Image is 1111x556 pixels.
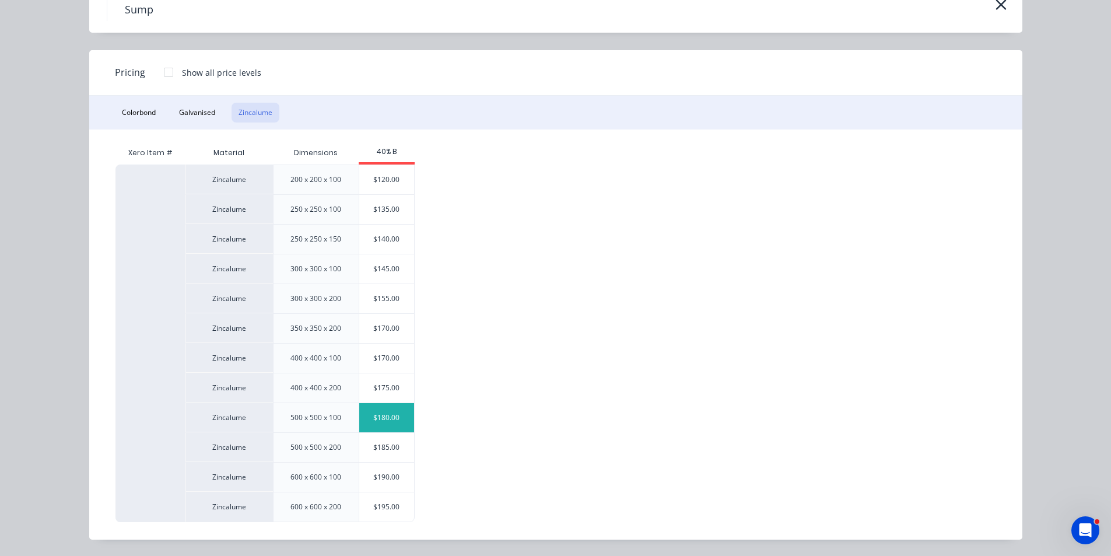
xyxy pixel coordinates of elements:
div: 600 x 600 x 200 [290,502,341,512]
div: 350 x 350 x 200 [290,323,341,334]
div: $175.00 [359,373,414,403]
div: $195.00 [359,492,414,522]
div: 300 x 300 x 100 [290,264,341,274]
div: Dimensions [285,138,347,167]
div: Zincalume [185,224,273,254]
div: $170.00 [359,344,414,373]
div: Zincalume [185,194,273,224]
button: Galvanised [172,103,222,123]
div: 400 x 400 x 100 [290,353,341,363]
iframe: Intercom live chat [1071,516,1099,544]
span: Pricing [115,65,145,79]
div: 250 x 250 x 100 [290,204,341,215]
div: Zincalume [185,432,273,462]
div: 500 x 500 x 200 [290,442,341,453]
div: $120.00 [359,165,414,194]
div: 500 x 500 x 100 [290,412,341,423]
div: 200 x 200 x 100 [290,174,341,185]
div: $190.00 [359,463,414,492]
div: $185.00 [359,433,414,462]
div: 300 x 300 x 200 [290,293,341,304]
div: 250 x 250 x 150 [290,234,341,244]
div: 600 x 600 x 100 [290,472,341,482]
button: Zincalume [232,103,279,123]
div: Xero Item # [115,141,185,165]
div: Zincalume [185,343,273,373]
div: Zincalume [185,403,273,432]
div: $140.00 [359,225,414,254]
div: Zincalume [185,313,273,343]
div: $135.00 [359,195,414,224]
div: Zincalume [185,284,273,313]
div: Zincalume [185,492,273,522]
div: $180.00 [359,403,414,432]
div: 400 x 400 x 200 [290,383,341,393]
div: Show all price levels [182,67,261,79]
div: Material [185,141,273,165]
button: Colorbond [115,103,163,123]
div: $170.00 [359,314,414,343]
div: 40% B [359,146,415,157]
div: $145.00 [359,254,414,284]
div: Zincalume [185,254,273,284]
div: Zincalume [185,462,273,492]
div: Zincalume [185,165,273,194]
div: $155.00 [359,284,414,313]
div: Zincalume [185,373,273,403]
